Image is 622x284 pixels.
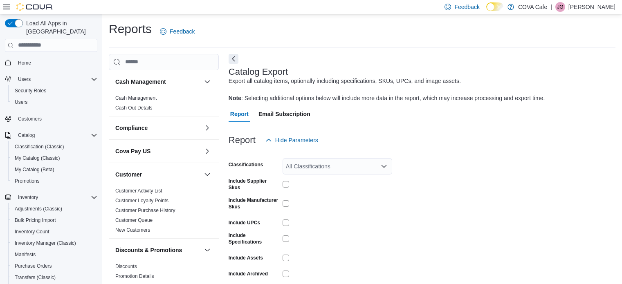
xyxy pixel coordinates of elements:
[258,106,310,122] span: Email Subscription
[115,147,201,155] button: Cova Pay US
[15,192,97,202] span: Inventory
[15,228,49,235] span: Inventory Count
[109,93,219,116] div: Cash Management
[11,142,67,152] a: Classification (Classic)
[15,58,97,68] span: Home
[115,170,201,179] button: Customer
[2,74,101,85] button: Users
[229,232,279,245] label: Include Specifications
[11,261,97,271] span: Purchase Orders
[115,170,142,179] h3: Customer
[15,130,38,140] button: Catalog
[8,260,101,272] button: Purchase Orders
[262,132,321,148] button: Hide Parameters
[8,215,101,226] button: Bulk Pricing Import
[202,146,212,156] button: Cova Pay US
[115,78,201,86] button: Cash Management
[229,161,263,168] label: Classifications
[229,95,241,101] b: Note
[15,130,97,140] span: Catalog
[15,74,97,84] span: Users
[8,152,101,164] button: My Catalog (Classic)
[115,273,154,279] a: Promotion Details
[15,178,40,184] span: Promotions
[11,238,97,248] span: Inventory Manager (Classic)
[202,77,212,87] button: Cash Management
[229,77,545,103] div: Export all catalog items, optionally including specifications, SKUs, UPCs, and image assets. : Se...
[115,124,201,132] button: Compliance
[15,240,76,246] span: Inventory Manager (Classic)
[454,3,479,11] span: Feedback
[11,176,97,186] span: Promotions
[8,237,101,249] button: Inventory Manager (Classic)
[11,227,53,237] a: Inventory Count
[11,204,97,214] span: Adjustments (Classic)
[115,188,162,194] a: Customer Activity List
[8,226,101,237] button: Inventory Count
[18,194,38,201] span: Inventory
[11,250,97,259] span: Manifests
[115,273,154,280] span: Promotion Details
[157,23,198,40] a: Feedback
[381,163,387,170] button: Open list of options
[115,78,166,86] h3: Cash Management
[229,271,268,277] label: Include Archived
[11,86,97,96] span: Security Roles
[115,147,150,155] h3: Cova Pay US
[16,3,53,11] img: Cova
[18,76,31,83] span: Users
[18,60,31,66] span: Home
[229,255,263,261] label: Include Assets
[115,246,201,254] button: Discounts & Promotions
[18,132,35,139] span: Catalog
[11,261,55,271] a: Purchase Orders
[550,2,552,12] p: |
[229,197,279,210] label: Include Manufacturer Skus
[11,165,97,174] span: My Catalog (Beta)
[202,123,212,133] button: Compliance
[229,178,279,191] label: Include Supplier Skus
[11,176,43,186] a: Promotions
[8,164,101,175] button: My Catalog (Beta)
[11,238,79,248] a: Inventory Manager (Classic)
[11,86,49,96] a: Security Roles
[115,263,137,270] span: Discounts
[115,95,157,101] a: Cash Management
[15,114,45,124] a: Customers
[15,87,46,94] span: Security Roles
[115,208,175,213] a: Customer Purchase History
[11,250,39,259] a: Manifests
[115,227,150,233] span: New Customers
[15,217,56,224] span: Bulk Pricing Import
[115,217,153,224] span: Customer Queue
[15,58,34,68] a: Home
[2,113,101,125] button: Customers
[11,215,97,225] span: Bulk Pricing Import
[11,153,97,163] span: My Catalog (Classic)
[109,21,152,37] h1: Reports
[202,245,212,255] button: Discounts & Promotions
[11,227,97,237] span: Inventory Count
[11,215,59,225] a: Bulk Pricing Import
[15,206,62,212] span: Adjustments (Classic)
[8,249,101,260] button: Manifests
[518,2,547,12] p: COVA Cafe
[11,97,31,107] a: Users
[555,2,565,12] div: Jonathan Graef
[229,54,238,64] button: Next
[115,105,153,111] span: Cash Out Details
[115,197,168,204] span: Customer Loyalty Points
[11,165,58,174] a: My Catalog (Beta)
[557,2,563,12] span: JG
[11,153,63,163] a: My Catalog (Classic)
[229,67,288,77] h3: Catalog Export
[115,264,137,269] a: Discounts
[15,274,56,281] span: Transfers (Classic)
[486,2,503,11] input: Dark Mode
[109,186,219,238] div: Customer
[15,251,36,258] span: Manifests
[23,19,97,36] span: Load All Apps in [GEOGRAPHIC_DATA]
